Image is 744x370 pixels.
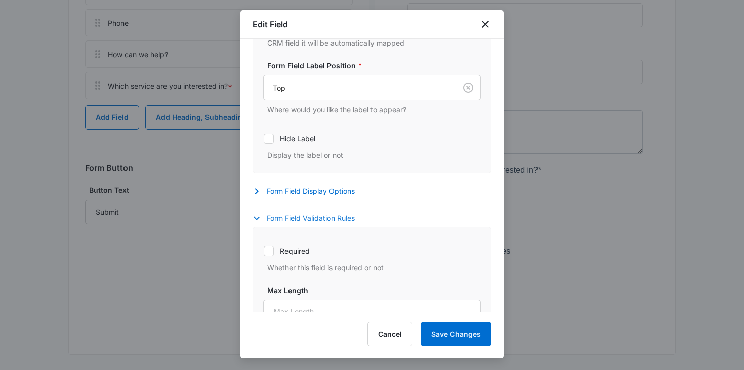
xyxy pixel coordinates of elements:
label: Form Field Label Position [267,60,485,71]
label: Required [263,245,481,256]
label: Tree Removal [10,256,61,268]
label: Emergency Tree Services [10,321,103,333]
button: Form Field Validation Rules [253,212,365,224]
p: Whether this field is required or not [267,262,481,273]
h1: Edit Field [253,18,288,30]
button: Save Changes [421,322,491,346]
button: Clear [460,79,476,96]
label: Land Clearing [10,305,61,317]
button: Form Field Display Options [253,185,365,197]
button: Cancel [367,322,412,346]
button: close [479,18,491,30]
input: Max Length [263,300,481,324]
p: Display the label or not [267,150,481,160]
label: Tree Pruning [10,272,57,284]
label: Forestry Mulching [10,289,74,301]
label: General Inquiry [10,337,65,349]
label: Hide Label [263,133,481,144]
label: Max Length [267,285,485,296]
p: Where would you like the label to appear? [267,104,481,115]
